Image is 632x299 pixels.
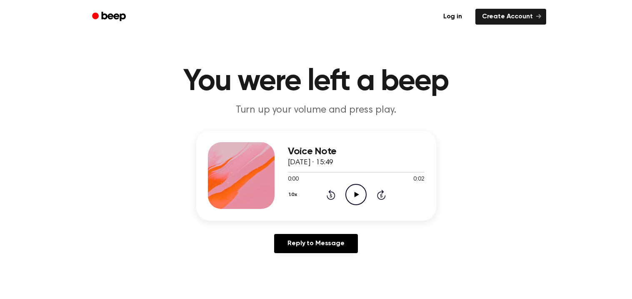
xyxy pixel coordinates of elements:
[435,7,470,26] a: Log in
[288,175,299,184] span: 0:00
[274,234,357,253] a: Reply to Message
[86,9,133,25] a: Beep
[475,9,546,25] a: Create Account
[413,175,424,184] span: 0:02
[288,159,334,166] span: [DATE] · 15:49
[288,146,425,157] h3: Voice Note
[288,188,300,202] button: 1.0x
[156,103,476,117] p: Turn up your volume and press play.
[103,67,530,97] h1: You were left a beep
